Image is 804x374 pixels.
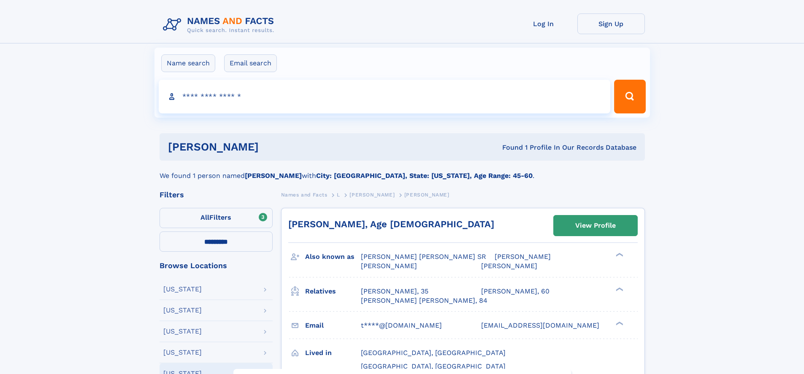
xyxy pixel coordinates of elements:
[349,192,395,198] span: [PERSON_NAME]
[160,191,273,199] div: Filters
[163,349,202,356] div: [US_STATE]
[281,189,328,200] a: Names and Facts
[305,284,361,299] h3: Relatives
[361,253,486,261] span: [PERSON_NAME] [PERSON_NAME] SR
[361,349,506,357] span: [GEOGRAPHIC_DATA], [GEOGRAPHIC_DATA]
[614,80,645,113] button: Search Button
[305,346,361,360] h3: Lived in
[160,161,645,181] div: We found 1 person named with .
[200,213,209,221] span: All
[614,252,624,258] div: ❯
[288,219,494,229] a: [PERSON_NAME], Age [DEMOGRAPHIC_DATA]
[361,262,417,270] span: [PERSON_NAME]
[161,54,215,72] label: Name search
[163,307,202,314] div: [US_STATE]
[163,286,202,293] div: [US_STATE]
[163,328,202,335] div: [US_STATE]
[361,296,487,305] a: [PERSON_NAME] [PERSON_NAME], 84
[224,54,277,72] label: Email search
[481,287,550,296] a: [PERSON_NAME], 60
[159,80,611,113] input: search input
[160,13,281,36] img: Logo Names and Facts
[168,142,381,152] h1: [PERSON_NAME]
[404,192,449,198] span: [PERSON_NAME]
[305,318,361,333] h3: Email
[160,208,273,228] label: Filters
[160,262,273,269] div: Browse Locations
[554,215,637,236] a: View Profile
[245,172,302,180] b: [PERSON_NAME]
[316,172,533,180] b: City: [GEOGRAPHIC_DATA], State: [US_STATE], Age Range: 45-60
[380,143,636,152] div: Found 1 Profile In Our Records Database
[495,253,551,261] span: [PERSON_NAME]
[481,321,599,329] span: [EMAIL_ADDRESS][DOMAIN_NAME]
[361,362,506,370] span: [GEOGRAPHIC_DATA], [GEOGRAPHIC_DATA]
[337,189,340,200] a: L
[614,286,624,292] div: ❯
[575,216,616,235] div: View Profile
[305,250,361,264] h3: Also known as
[337,192,340,198] span: L
[510,13,577,34] a: Log In
[361,287,428,296] a: [PERSON_NAME], 35
[481,262,537,270] span: [PERSON_NAME]
[349,189,395,200] a: [PERSON_NAME]
[614,320,624,326] div: ❯
[577,13,645,34] a: Sign Up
